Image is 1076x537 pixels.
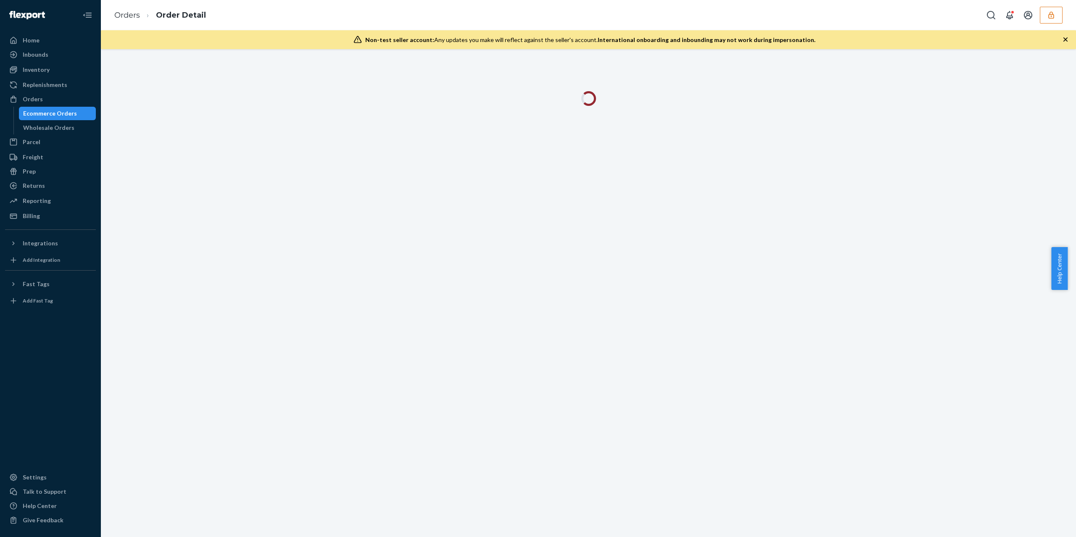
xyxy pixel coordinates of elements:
a: Inbounds [5,48,96,61]
a: Order Detail [156,11,206,20]
button: Fast Tags [5,277,96,291]
img: Flexport logo [9,11,45,19]
a: Wholesale Orders [19,121,96,134]
a: Ecommerce Orders [19,107,96,120]
div: Freight [23,153,43,161]
div: Add Fast Tag [23,297,53,304]
div: Replenishments [23,81,67,89]
span: Non-test seller account: [365,36,434,43]
button: Open Search Box [983,7,1000,24]
div: Billing [23,212,40,220]
a: Billing [5,209,96,223]
a: Freight [5,150,96,164]
button: Talk to Support [5,485,96,498]
button: Give Feedback [5,513,96,527]
button: Close Navigation [79,7,96,24]
a: Replenishments [5,78,96,92]
div: Fast Tags [23,280,50,288]
button: Open account menu [1020,7,1036,24]
div: Help Center [23,502,57,510]
div: Integrations [23,239,58,247]
span: International onboarding and inbounding may not work during impersonation. [598,36,815,43]
a: Inventory [5,63,96,76]
div: Any updates you make will reflect against the seller's account. [365,36,815,44]
a: Parcel [5,135,96,149]
a: Orders [5,92,96,106]
a: Returns [5,179,96,192]
button: Open notifications [1001,7,1018,24]
a: Add Integration [5,253,96,267]
button: Integrations [5,237,96,250]
a: Add Fast Tag [5,294,96,308]
a: Home [5,34,96,47]
div: Inventory [23,66,50,74]
a: Orders [114,11,140,20]
div: Settings [23,473,47,482]
a: Reporting [5,194,96,208]
a: Settings [5,471,96,484]
div: Add Integration [23,256,60,263]
a: Help Center [5,499,96,513]
div: Ecommerce Orders [23,109,77,118]
button: Help Center [1051,247,1068,290]
ol: breadcrumbs [108,3,213,28]
div: Returns [23,182,45,190]
a: Prep [5,165,96,178]
div: Home [23,36,40,45]
div: Orders [23,95,43,103]
div: Parcel [23,138,40,146]
div: Inbounds [23,50,48,59]
div: Prep [23,167,36,176]
div: Give Feedback [23,516,63,524]
div: Talk to Support [23,487,66,496]
div: Wholesale Orders [23,124,74,132]
div: Reporting [23,197,51,205]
